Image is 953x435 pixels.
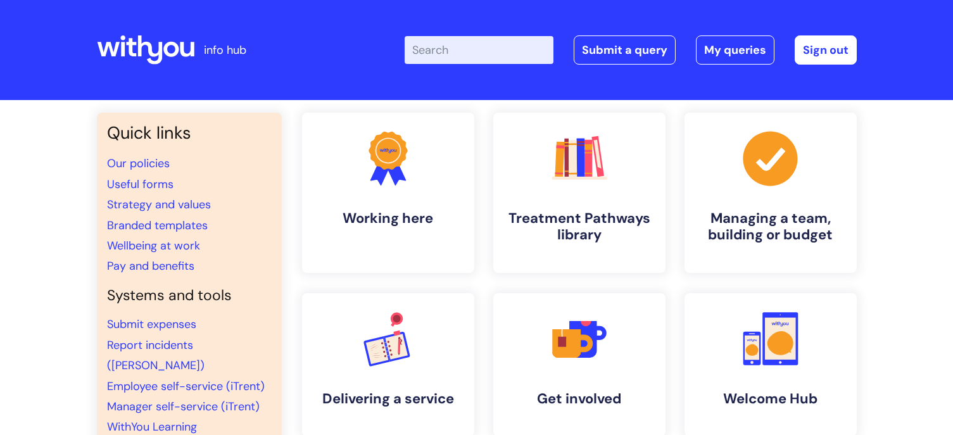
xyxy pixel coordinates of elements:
[405,36,553,64] input: Search
[107,287,272,305] h4: Systems and tools
[695,210,847,244] h4: Managing a team, building or budget
[503,210,655,244] h4: Treatment Pathways library
[405,35,857,65] div: | -
[302,113,474,273] a: Working here
[107,419,197,434] a: WithYou Learning
[312,391,464,407] h4: Delivering a service
[107,197,211,212] a: Strategy and values
[312,210,464,227] h4: Working here
[107,218,208,233] a: Branded templates
[795,35,857,65] a: Sign out
[107,399,260,414] a: Manager self-service (iTrent)
[204,40,246,60] p: info hub
[685,113,857,273] a: Managing a team, building or budget
[107,258,194,274] a: Pay and benefits
[107,317,196,332] a: Submit expenses
[107,337,205,373] a: Report incidents ([PERSON_NAME])
[574,35,676,65] a: Submit a query
[696,35,774,65] a: My queries
[107,123,272,143] h3: Quick links
[107,177,174,192] a: Useful forms
[107,156,170,171] a: Our policies
[503,391,655,407] h4: Get involved
[107,379,265,394] a: Employee self-service (iTrent)
[493,113,666,273] a: Treatment Pathways library
[107,238,200,253] a: Wellbeing at work
[695,391,847,407] h4: Welcome Hub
